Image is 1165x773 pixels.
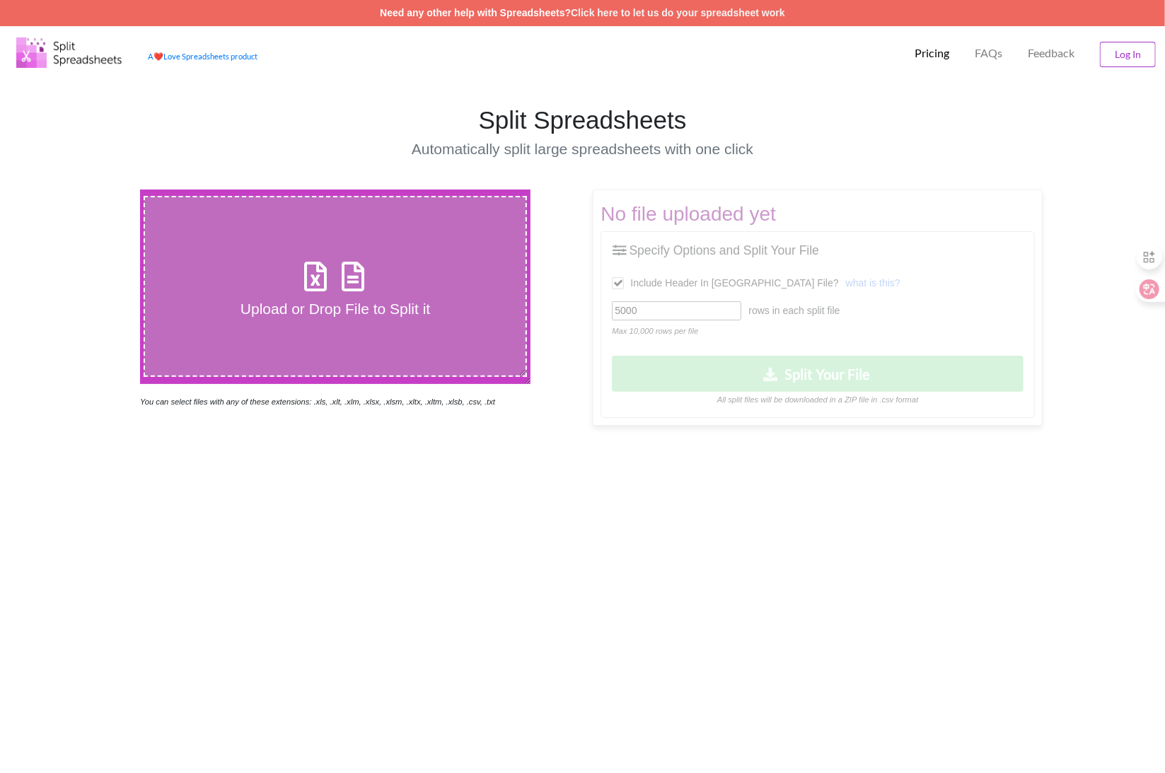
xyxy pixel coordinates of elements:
button: Log In [1100,42,1156,67]
h1: Split Spreadsheets [296,105,869,135]
a: AheartLove Spreadsheets product [148,52,257,61]
p: Pricing [915,46,949,61]
p: FAQs [975,46,1002,61]
a: Click here to let us do your spreadsheet work [571,7,785,18]
h4: Automatically split large spreadsheets with one click [296,140,869,158]
span: Feedback [1028,47,1074,59]
img: Logo.png [16,37,122,68]
i: You can select files with any of these extensions: .xls, .xlt, .xlm, .xlsx, .xlsm, .xltx, .xltm, ... [140,397,495,406]
h4: Upload or Drop File to Split it [145,300,525,318]
span: heart [153,52,163,61]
